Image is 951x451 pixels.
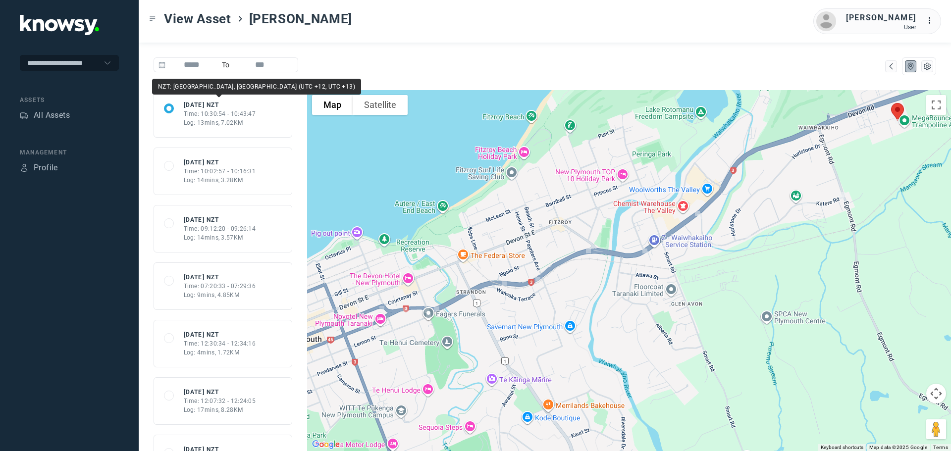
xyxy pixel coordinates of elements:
[164,10,231,28] span: View Asset
[310,438,342,451] a: Open this area in Google Maps (opens a new window)
[158,83,355,90] span: NZT: [GEOGRAPHIC_DATA], [GEOGRAPHIC_DATA] (UTC +12, UTC +13)
[34,109,70,121] div: All Assets
[926,419,946,439] button: Drag Pegman onto the map to open Street View
[184,158,256,167] div: [DATE] NZT
[236,15,244,23] div: >
[184,233,256,242] div: Log: 14mins, 3.57KM
[184,291,256,300] div: Log: 9mins, 4.85KM
[184,282,256,291] div: Time: 07:20:33 - 07:29:36
[926,15,938,28] div: :
[184,224,256,233] div: Time: 09:12:20 - 09:26:14
[184,330,256,339] div: [DATE] NZT
[353,95,408,115] button: Show satellite imagery
[927,17,937,24] tspan: ...
[20,15,99,35] img: Application Logo
[312,95,353,115] button: Show street map
[149,15,156,22] div: Toggle Menu
[34,162,58,174] div: Profile
[846,24,916,31] div: User
[923,62,932,71] div: List
[926,384,946,403] button: Map camera controls
[887,62,896,71] div: Map
[906,62,915,71] div: Map
[184,109,256,118] div: Time: 10:30:54 - 10:43:47
[20,111,29,120] div: Assets
[20,109,70,121] a: AssetsAll Assets
[20,148,119,157] div: Management
[926,95,946,115] button: Toggle fullscreen view
[20,163,29,172] div: Profile
[249,10,352,28] span: [PERSON_NAME]
[184,405,256,414] div: Log: 17mins, 8.28KM
[184,397,256,405] div: Time: 12:07:32 - 12:24:05
[184,215,256,224] div: [DATE] NZT
[869,445,927,450] span: Map data ©2025 Google
[933,445,948,450] a: Terms (opens in new tab)
[926,15,938,27] div: :
[184,348,256,357] div: Log: 4mins, 1.72KM
[184,339,256,348] div: Time: 12:30:34 - 12:34:16
[816,11,836,31] img: avatar.png
[184,100,256,109] div: [DATE] NZT
[184,176,256,185] div: Log: 14mins, 3.28KM
[184,167,256,176] div: Time: 10:02:57 - 10:16:31
[218,57,234,72] span: To
[184,388,256,397] div: [DATE] NZT
[821,444,863,451] button: Keyboard shortcuts
[310,438,342,451] img: Google
[184,273,256,282] div: [DATE] NZT
[184,118,256,127] div: Log: 13mins, 7.02KM
[20,96,119,104] div: Assets
[20,162,58,174] a: ProfileProfile
[846,12,916,24] div: [PERSON_NAME]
